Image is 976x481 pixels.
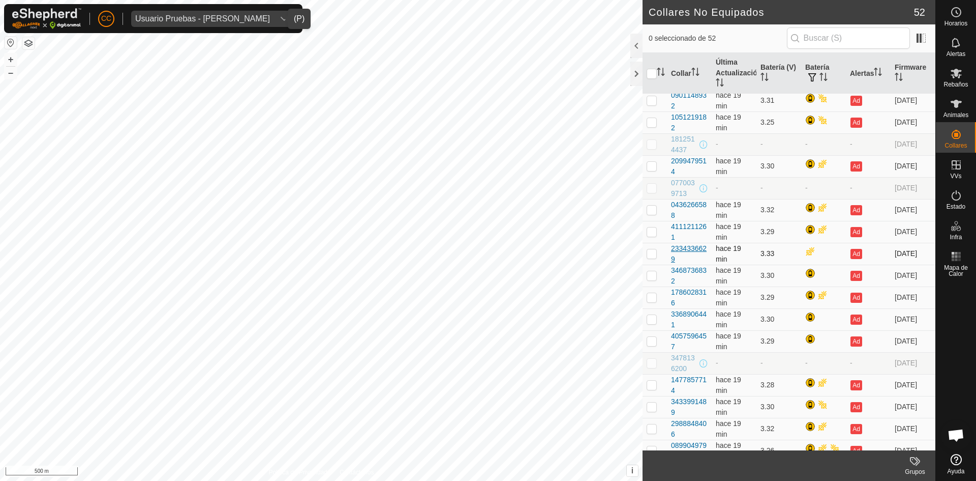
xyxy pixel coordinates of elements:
td: [DATE] [891,374,935,396]
span: 3 oct 2025, 15:08 [716,310,741,329]
button: Ad [850,96,862,106]
td: 3.29 [756,287,801,308]
div: 3468736832 [671,265,708,287]
span: 3 oct 2025, 15:08 [716,157,741,176]
td: [DATE] [891,265,935,287]
td: - [756,352,801,374]
button: Ad [850,315,862,325]
td: - [846,352,891,374]
button: Ad [850,293,862,303]
th: Última Actualización [712,53,756,94]
span: 3 oct 2025, 15:07 [716,332,741,351]
span: CC [101,13,111,24]
p-sorticon: Activar para ordenar [657,69,665,77]
button: Ad [850,227,862,237]
button: i [627,465,638,476]
p-sorticon: Activar para ordenar [874,69,882,77]
div: 1812514437 [671,134,697,155]
img: Logo Gallagher [12,8,81,29]
span: Collares [944,143,967,149]
a: Contáctenos [340,468,374,477]
td: 3.32 [756,199,801,221]
td: - [756,177,801,199]
div: 0436266588 [671,200,708,221]
td: [DATE] [891,111,935,133]
td: - [801,177,846,199]
td: - [801,352,846,374]
button: Ad [850,380,862,390]
span: Infra [950,234,962,240]
button: Ad [850,205,862,215]
div: 1477857714 [671,375,708,396]
span: Horarios [944,20,967,26]
p-sorticon: Activar para ordenar [760,74,769,82]
span: VVs [950,173,961,179]
td: 3.29 [756,221,801,243]
div: 4111211261 [671,221,708,243]
span: 0 seleccionado de 52 [649,33,787,44]
div: 1786028316 [671,287,708,308]
span: Mapa de Calor [938,265,973,277]
span: 3 oct 2025, 15:07 [716,244,741,263]
button: Ad [850,249,862,259]
div: 2099479514 [671,156,708,177]
span: 3 oct 2025, 15:08 [716,113,741,132]
p-sorticon: Activar para ordenar [716,80,724,88]
button: Ad [850,402,862,412]
span: 3 oct 2025, 15:08 [716,419,741,438]
button: Ad [850,271,862,281]
td: 3.26 [756,440,801,462]
td: - [846,133,891,155]
button: Ad [850,118,862,128]
span: Animales [943,112,968,118]
td: [DATE] [891,133,935,155]
span: 3 oct 2025, 15:07 [716,288,741,307]
td: 3.29 [756,330,801,352]
input: Buscar (S) [787,27,910,49]
div: 2334336629 [671,243,708,265]
span: 3 oct 2025, 15:08 [716,376,741,394]
button: Ad [850,161,862,172]
button: Ad [850,336,862,347]
div: 3368906441 [671,309,708,330]
td: [DATE] [891,90,935,111]
td: 3.31 [756,90,801,111]
td: [DATE] [891,308,935,330]
td: 3.33 [756,243,801,265]
div: 3478136200 [671,353,697,374]
div: dropdown trigger [274,11,294,27]
td: [DATE] [891,221,935,243]
div: 0899049791 [671,440,708,462]
th: Collar [667,53,712,94]
td: [DATE] [891,243,935,265]
span: - [716,140,718,148]
td: - [846,177,891,199]
button: Ad [850,446,862,456]
td: 3.30 [756,396,801,418]
button: Ad [850,424,862,434]
div: Chat abierto [941,420,971,450]
th: Batería (V) [756,53,801,94]
span: Usuario Pruebas - Gregorio Alarcia [131,11,274,27]
td: 3.25 [756,111,801,133]
span: Ayuda [948,468,965,474]
div: Grupos [895,467,935,476]
div: 3433991489 [671,397,708,418]
div: 4057596457 [671,331,708,352]
td: [DATE] [891,396,935,418]
td: [DATE] [891,199,935,221]
span: Estado [947,204,965,210]
button: Restablecer Mapa [5,37,17,49]
td: 3.30 [756,155,801,177]
th: Alertas [846,53,891,94]
button: Capas del Mapa [22,37,35,49]
p-sorticon: Activar para ordenar [895,74,903,82]
button: + [5,53,17,66]
p-sorticon: Activar para ordenar [819,74,828,82]
a: Política de Privacidad [269,468,327,477]
td: 3.30 [756,308,801,330]
span: Alertas [947,51,965,57]
td: 3.30 [756,265,801,287]
div: 2988848406 [671,418,708,440]
p-sorticon: Activar para ordenar [691,69,699,77]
